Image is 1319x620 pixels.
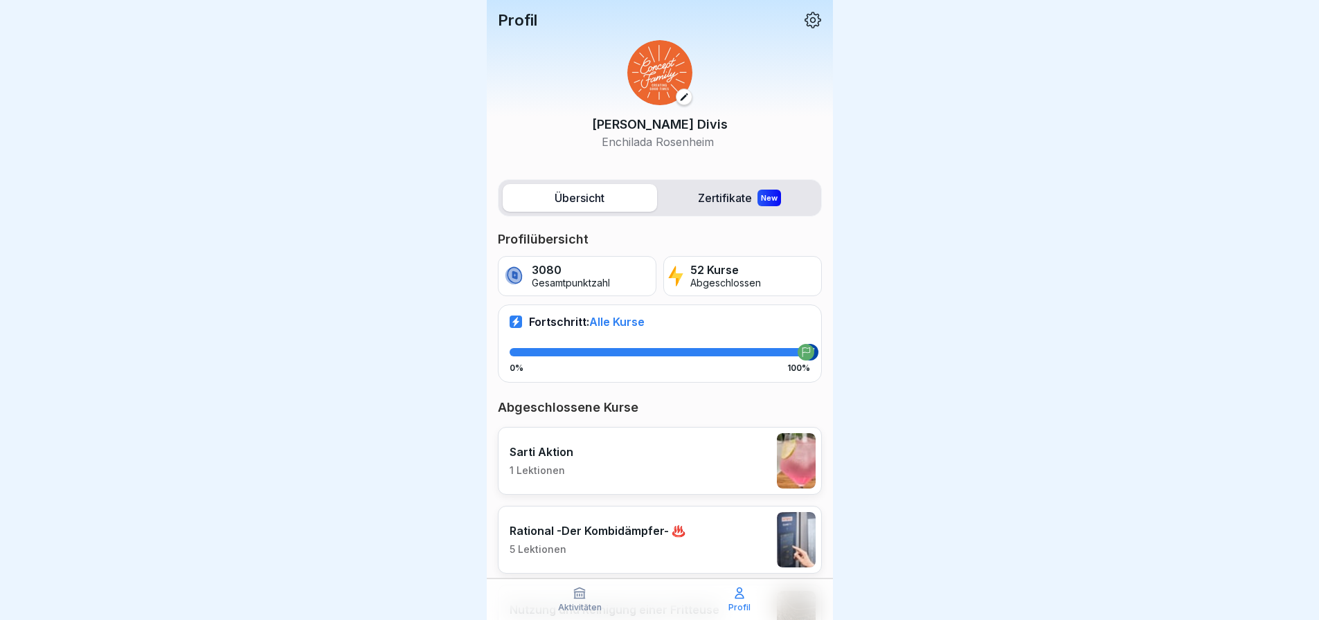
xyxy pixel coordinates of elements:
p: Aktivitäten [558,603,602,612]
p: 1 Lektionen [510,464,573,477]
p: Profil [728,603,751,612]
img: coin.svg [503,264,526,288]
p: [PERSON_NAME] Divis [592,115,728,134]
p: Enchilada Rosenheim [592,134,728,150]
label: Übersicht [503,184,657,212]
p: 5 Lektionen [510,543,685,556]
p: 3080 [532,264,610,277]
p: Abgeschlossen [690,277,761,289]
a: Rational -Der Kombidämpfer- ♨️5 Lektionen [498,506,822,574]
p: Sarti Aktion [510,445,573,459]
p: Profilübersicht [498,231,822,248]
img: hyd4fwiyd0kscnnk0oqga2v1.png [627,40,692,105]
img: przilfagqu39ul8e09m81im9.png [777,512,816,567]
p: 0% [510,363,523,373]
img: q0q559oa0uxor67ynhkb83qw.png [777,433,816,489]
p: Profil [498,11,537,29]
p: Gesamtpunktzahl [532,277,610,289]
p: 100% [787,363,810,373]
img: lightning.svg [668,264,684,288]
p: Rational -Der Kombidämpfer- ♨️ [510,524,685,538]
span: Alle Kurse [589,315,645,329]
label: Zertifikate [663,184,817,212]
p: Abgeschlossene Kurse [498,399,822,416]
div: New [757,190,781,206]
p: Fortschritt: [529,315,645,329]
a: Sarti Aktion1 Lektionen [498,427,822,495]
p: 52 Kurse [690,264,761,277]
